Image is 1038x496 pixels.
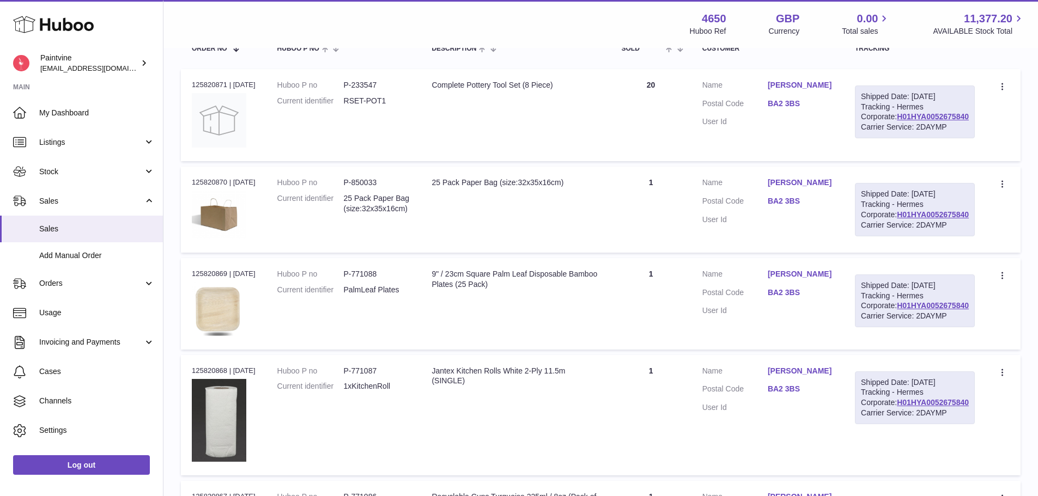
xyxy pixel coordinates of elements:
[39,396,155,406] span: Channels
[277,193,344,214] dt: Current identifier
[768,99,833,109] a: BA2 3BS
[897,301,969,310] a: H01HYA0052675840
[344,80,410,90] dd: P-233547
[192,80,256,90] div: 125820871 | [DATE]
[277,80,344,90] dt: Huboo P no
[768,177,833,188] a: [PERSON_NAME]
[344,366,410,376] dd: P-771087
[702,99,768,112] dt: Postal Code
[702,305,768,316] dt: User Id
[933,26,1025,36] span: AVAILABLE Stock Total
[432,366,599,387] div: Jantex Kitchen Rolls White 2-Ply 11.5m (SINGLE)
[702,287,768,301] dt: Postal Code
[964,11,1012,26] span: 11,377.20
[192,191,246,239] img: 1693934207.png
[13,455,150,475] a: Log out
[776,11,799,26] strong: GBP
[39,196,143,206] span: Sales
[192,177,256,187] div: 125820870 | [DATE]
[702,177,768,191] dt: Name
[344,177,410,188] dd: P-850033
[611,167,691,253] td: 1
[702,366,768,379] dt: Name
[702,402,768,413] dt: User Id
[690,26,726,36] div: Huboo Ref
[39,224,155,234] span: Sales
[768,384,833,394] a: BA2 3BS
[344,285,410,295] dd: PalmLeaf Plates
[611,355,691,475] td: 1
[344,193,410,214] dd: 25 Pack Paper Bag (size:32x35x16cm)
[855,85,975,139] div: Tracking - Hermes Corporate:
[855,274,975,328] div: Tracking - Hermes Corporate:
[39,337,143,347] span: Invoicing and Payments
[277,45,319,52] span: Huboo P no
[861,189,969,199] div: Shipped Date: [DATE]
[702,196,768,209] dt: Postal Code
[192,282,246,336] img: 1683654719.png
[702,45,833,52] div: Customer
[277,285,344,295] dt: Current identifier
[768,196,833,206] a: BA2 3BS
[897,112,969,121] a: H01HYA0052675840
[39,108,155,118] span: My Dashboard
[344,269,410,279] dd: P-771088
[702,269,768,282] dt: Name
[769,26,800,36] div: Currency
[192,269,256,279] div: 125820869 | [DATE]
[702,384,768,397] dt: Postal Code
[855,45,975,52] div: Tracking
[192,93,246,148] img: no-photo.jpg
[277,177,344,188] dt: Huboo P no
[897,398,969,407] a: H01HYA0052675840
[344,381,410,391] dd: 1xKitchenRoll
[39,366,155,377] span: Cases
[768,269,833,279] a: [PERSON_NAME]
[40,53,138,74] div: Paintvine
[861,311,969,321] div: Carrier Service: 2DAYMP
[842,26,890,36] span: Total sales
[842,11,890,36] a: 0.00 Total sales
[277,366,344,376] dt: Huboo P no
[39,250,155,261] span: Add Manual Order
[39,278,143,289] span: Orders
[861,220,969,230] div: Carrier Service: 2DAYMP
[702,80,768,93] dt: Name
[39,137,143,148] span: Listings
[277,269,344,279] dt: Huboo P no
[855,371,975,425] div: Tracking - Hermes Corporate:
[611,69,691,161] td: 20
[13,55,29,71] img: euan@paintvine.co.uk
[861,280,969,291] div: Shipped Date: [DATE]
[432,269,599,290] div: 9" / 23cm Square Palm Leaf Disposable Bamboo Plates (25 Pack)
[277,96,344,106] dt: Current identifier
[39,167,143,177] span: Stock
[192,45,227,52] span: Order No
[192,366,256,376] div: 125820868 | [DATE]
[432,177,599,188] div: 25 Pack Paper Bag (size:32x35x16cm)
[344,96,410,106] dd: RSET-POT1
[40,64,160,72] span: [EMAIL_ADDRESS][DOMAIN_NAME]
[192,379,246,462] img: 1683653328.png
[39,308,155,318] span: Usage
[861,377,969,388] div: Shipped Date: [DATE]
[702,215,768,225] dt: User Id
[432,45,476,52] span: Description
[861,91,969,102] div: Shipped Date: [DATE]
[611,258,691,350] td: 1
[768,366,833,376] a: [PERSON_NAME]
[855,183,975,236] div: Tracking - Hermes Corporate:
[768,287,833,298] a: BA2 3BS
[861,122,969,132] div: Carrier Service: 2DAYMP
[933,11,1025,36] a: 11,377.20 AVAILABLE Stock Total
[897,210,969,219] a: H01HYA0052675840
[277,381,344,391] dt: Current identifier
[432,80,599,90] div: Complete Pottery Tool Set (8 Piece)
[702,117,768,127] dt: User Id
[702,11,726,26] strong: 4650
[861,408,969,418] div: Carrier Service: 2DAYMP
[39,425,155,436] span: Settings
[857,11,878,26] span: 0.00
[768,80,833,90] a: [PERSON_NAME]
